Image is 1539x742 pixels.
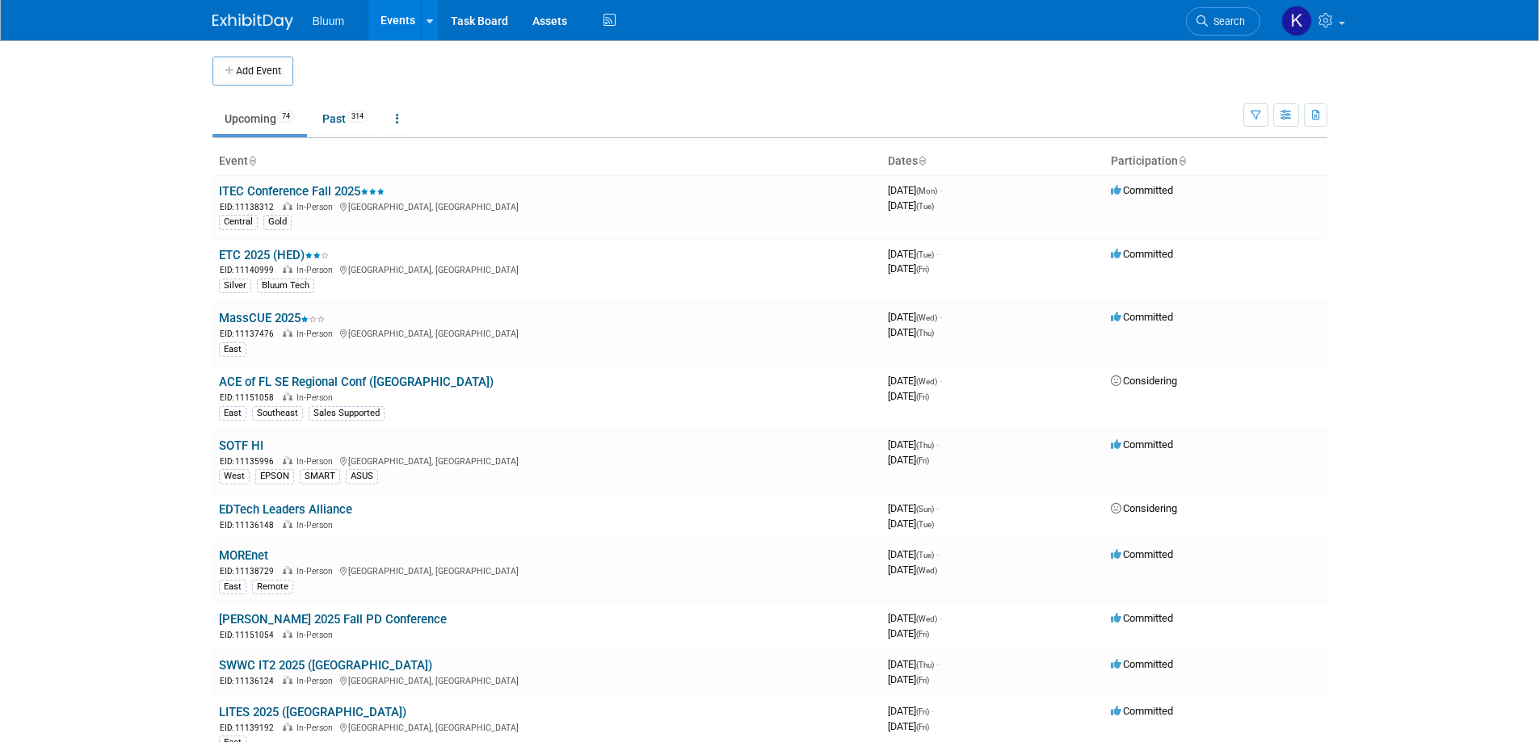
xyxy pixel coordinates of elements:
[219,705,406,719] a: LITES 2025 ([GEOGRAPHIC_DATA])
[219,311,325,325] a: MassCUE 2025
[219,612,447,627] a: [PERSON_NAME] 2025 Fall PD Conference
[888,184,942,196] span: [DATE]
[916,441,934,450] span: (Thu)
[916,723,929,732] span: (Fri)
[888,502,939,514] span: [DATE]
[283,265,292,273] img: In-Person Event
[1111,502,1177,514] span: Considering
[918,154,926,167] a: Sort by Start Date
[1111,705,1173,717] span: Committed
[888,390,929,402] span: [DATE]
[916,202,934,211] span: (Tue)
[283,630,292,638] img: In-Person Event
[296,520,338,530] span: In-Person
[219,248,329,262] a: ETC 2025 (HED)
[220,567,280,576] span: EID: 11138729
[220,457,280,466] span: EID: 11135996
[916,456,929,465] span: (Fri)
[936,502,939,514] span: -
[916,707,929,716] span: (Fri)
[219,469,250,484] div: West
[212,148,881,175] th: Event
[283,329,292,337] img: In-Person Event
[1281,6,1312,36] img: Kellie Noller
[219,454,875,467] div: [GEOGRAPHIC_DATA], [GEOGRAPHIC_DATA]
[296,566,338,576] span: In-Person
[916,520,934,529] span: (Tue)
[283,566,292,574] img: In-Person Event
[219,673,875,687] div: [GEOGRAPHIC_DATA], [GEOGRAPHIC_DATA]
[888,326,934,338] span: [DATE]
[916,551,934,560] span: (Tue)
[219,375,494,389] a: ACE of FL SE Regional Conf ([GEOGRAPHIC_DATA])
[916,566,937,575] span: (Wed)
[940,311,942,323] span: -
[936,658,939,670] span: -
[916,505,934,514] span: (Sun)
[283,456,292,464] img: In-Person Event
[916,392,929,401] span: (Fri)
[219,342,246,357] div: East
[888,658,939,670] span: [DATE]
[916,614,937,623] span: (Wed)
[916,313,937,322] span: (Wed)
[1208,15,1245,27] span: Search
[888,627,929,639] span: [DATE]
[220,203,280,212] span: EID: 11138312
[346,469,378,484] div: ASUS
[1104,148,1327,175] th: Participation
[916,630,929,639] span: (Fri)
[916,660,934,669] span: (Thu)
[1111,184,1173,196] span: Committed
[220,677,280,685] span: EID: 11136124
[888,454,929,466] span: [DATE]
[916,676,929,685] span: (Fri)
[888,612,942,624] span: [DATE]
[931,705,934,717] span: -
[1111,548,1173,560] span: Committed
[888,705,934,717] span: [DATE]
[888,199,934,212] span: [DATE]
[219,199,875,213] div: [GEOGRAPHIC_DATA], [GEOGRAPHIC_DATA]
[296,392,338,403] span: In-Person
[263,215,292,229] div: Gold
[219,326,875,340] div: [GEOGRAPHIC_DATA], [GEOGRAPHIC_DATA]
[219,438,263,453] a: SOTF HI
[936,248,939,260] span: -
[916,250,934,259] span: (Tue)
[219,262,875,276] div: [GEOGRAPHIC_DATA], [GEOGRAPHIC_DATA]
[940,375,942,387] span: -
[916,377,937,386] span: (Wed)
[1111,248,1173,260] span: Committed
[296,329,338,339] span: In-Person
[1111,658,1173,670] span: Committed
[220,393,280,402] span: EID: 11151058
[309,406,385,421] div: Sales Supported
[219,215,258,229] div: Central
[888,673,929,685] span: [DATE]
[940,184,942,196] span: -
[212,103,307,134] a: Upcoming74
[310,103,381,134] a: Past314
[888,720,929,732] span: [DATE]
[940,612,942,624] span: -
[212,57,293,86] button: Add Event
[888,248,939,260] span: [DATE]
[283,202,292,210] img: In-Person Event
[296,456,338,467] span: In-Person
[252,406,303,421] div: Southeast
[220,521,280,530] span: EID: 11136148
[888,375,942,387] span: [DATE]
[347,111,368,123] span: 314
[936,438,939,451] span: -
[257,279,314,293] div: Bluum Tech
[296,202,338,212] span: In-Person
[888,311,942,323] span: [DATE]
[296,723,338,733] span: In-Person
[277,111,295,123] span: 74
[283,392,292,400] img: In-Person Event
[220,631,280,639] span: EID: 11151054
[888,548,939,560] span: [DATE]
[300,469,340,484] div: SMART
[296,676,338,686] span: In-Person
